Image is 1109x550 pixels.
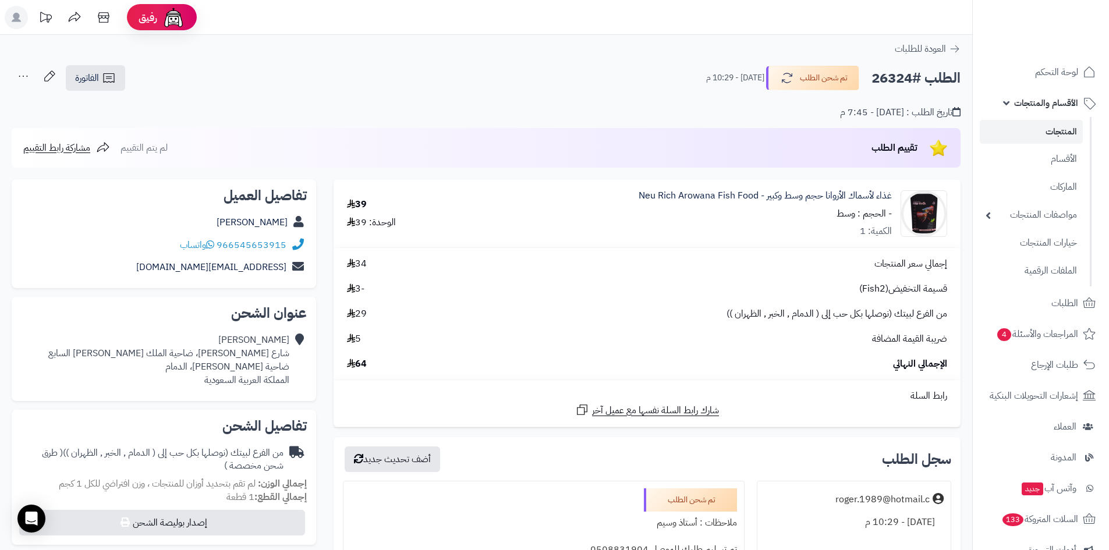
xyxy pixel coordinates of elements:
span: إشعارات التحويلات البنكية [990,388,1078,404]
span: شارك رابط السلة نفسها مع عميل آخر [592,404,719,417]
h2: تفاصيل الشحن [21,419,307,433]
span: السلات المتروكة [1001,511,1078,527]
div: رابط السلة [338,389,956,403]
span: جديد [1022,482,1043,495]
a: لوحة التحكم [980,58,1102,86]
span: المدونة [1051,449,1076,466]
img: ai-face.png [162,6,185,29]
a: العودة للطلبات [895,42,961,56]
span: تقييم الطلب [871,141,917,155]
div: الكمية: 1 [860,225,892,238]
span: 29 [347,307,367,321]
a: المدونة [980,443,1102,471]
span: طلبات الإرجاع [1031,357,1078,373]
a: المنتجات [980,120,1083,144]
span: لم يتم التقييم [121,141,168,155]
a: السلات المتروكة133 [980,505,1102,533]
a: طلبات الإرجاع [980,351,1102,379]
a: [PERSON_NAME] [217,215,288,229]
a: شارك رابط السلة نفسها مع عميل آخر [575,403,719,417]
div: تاريخ الطلب : [DATE] - 7:45 م [840,106,961,119]
div: من الفرع لبيتك (نوصلها بكل حب إلى ( الدمام , الخبر , الظهران )) [21,446,284,473]
span: الإجمالي النهائي [893,357,947,371]
img: logo-2.png [1030,31,1098,56]
div: Open Intercom Messenger [17,505,45,533]
span: 5 [347,332,361,346]
div: 39 [347,198,367,211]
h2: تفاصيل العميل [21,189,307,203]
a: الطلبات [980,289,1102,317]
span: الطلبات [1051,295,1078,311]
span: المراجعات والأسئلة [996,326,1078,342]
h2: الطلب #26324 [871,66,961,90]
a: العملاء [980,413,1102,441]
a: خيارات المنتجات [980,230,1083,256]
button: تم شحن الطلب [766,66,859,90]
div: [DATE] - 10:29 م [764,511,944,534]
span: قسيمة التخفيض(Fish2) [859,282,947,296]
span: 133 [1002,513,1023,526]
a: المراجعات والأسئلة4 [980,320,1102,348]
small: - الحجم : وسط [837,207,892,221]
button: أضف تحديث جديد [345,446,440,472]
a: 966545653915 [217,238,286,252]
img: 1747731883-51RIVL-oE3L._SL1080_-90x90.jpg [901,190,947,237]
strong: إجمالي الوزن: [258,477,307,491]
a: وآتس آبجديد [980,474,1102,502]
a: الماركات [980,175,1083,200]
strong: إجمالي القطع: [254,490,307,504]
a: تحديثات المنصة [31,6,60,32]
a: مواصفات المنتجات [980,203,1083,228]
span: مشاركة رابط التقييم [23,141,90,155]
span: الفاتورة [75,71,99,85]
span: -3 [347,282,364,296]
a: مشاركة رابط التقييم [23,141,110,155]
div: الوحدة: 39 [347,216,396,229]
a: الفاتورة [66,65,125,91]
h2: عنوان الشحن [21,306,307,320]
button: إصدار بوليصة الشحن [19,510,305,535]
span: ضريبة القيمة المضافة [872,332,947,346]
span: إجمالي سعر المنتجات [874,257,947,271]
small: 1 قطعة [226,490,307,504]
div: roger.1989@hotmail.c [835,493,930,506]
a: إشعارات التحويلات البنكية [980,382,1102,410]
span: لم تقم بتحديد أوزان للمنتجات ، وزن افتراضي للكل 1 كجم [59,477,256,491]
a: واتساب [180,238,214,252]
a: غذاء لأسماك الأروانا حجم وسط وكبير - Neu Rich Arowana Fish Food [639,189,892,203]
span: 34 [347,257,367,271]
span: 64 [347,357,367,371]
span: رفيق [139,10,157,24]
small: [DATE] - 10:29 م [706,72,764,84]
span: العملاء [1054,418,1076,435]
div: تم شحن الطلب [644,488,737,512]
span: وآتس آب [1021,480,1076,496]
span: العودة للطلبات [895,42,946,56]
span: ( طرق شحن مخصصة ) [42,446,284,473]
span: 4 [997,328,1011,341]
a: الملفات الرقمية [980,258,1083,283]
h3: سجل الطلب [882,452,951,466]
div: [PERSON_NAME] شارع [PERSON_NAME]، ضاحية الملك [PERSON_NAME] السابع ضاحية [PERSON_NAME]، الدمام ال... [48,333,289,386]
span: لوحة التحكم [1035,64,1078,80]
span: الأقسام والمنتجات [1014,95,1078,111]
a: [EMAIL_ADDRESS][DOMAIN_NAME] [136,260,286,274]
span: من الفرع لبيتك (نوصلها بكل حب إلى ( الدمام , الخبر , الظهران )) [727,307,947,321]
a: الأقسام [980,147,1083,172]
